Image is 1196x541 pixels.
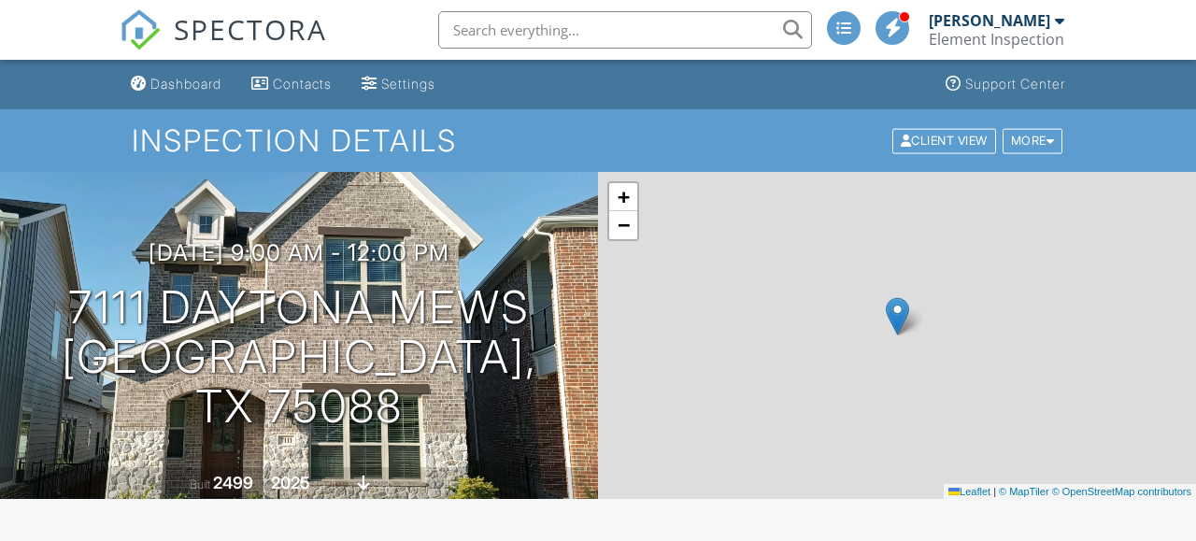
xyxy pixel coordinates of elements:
[999,486,1049,497] a: © MapTiler
[132,124,1064,157] h1: Inspection Details
[190,477,210,491] span: Built
[149,240,449,265] h3: [DATE] 9:00 am - 12:00 pm
[438,11,812,49] input: Search everything...
[271,473,310,492] div: 2025
[993,486,996,497] span: |
[1003,128,1063,153] div: More
[929,11,1050,30] div: [PERSON_NAME]
[244,67,339,102] a: Contacts
[123,67,229,102] a: Dashboard
[120,25,327,64] a: SPECTORA
[618,185,630,208] span: +
[609,211,637,239] a: Zoom out
[892,128,996,153] div: Client View
[929,30,1064,49] div: Element Inspection
[609,183,637,211] a: Zoom in
[965,76,1065,92] div: Support Center
[886,297,909,335] img: Marker
[948,486,990,497] a: Leaflet
[273,76,332,92] div: Contacts
[313,477,339,491] span: sq. ft.
[213,473,253,492] div: 2499
[1052,486,1191,497] a: © OpenStreetMap contributors
[174,9,327,49] span: SPECTORA
[381,76,435,92] div: Settings
[30,283,568,431] h1: 7111 Daytona Mews [GEOGRAPHIC_DATA], TX 75088
[618,213,630,236] span: −
[354,67,443,102] a: Settings
[373,477,393,491] span: slab
[120,9,161,50] img: The Best Home Inspection Software - Spectora
[938,67,1073,102] a: Support Center
[150,76,221,92] div: Dashboard
[890,133,1001,147] a: Client View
